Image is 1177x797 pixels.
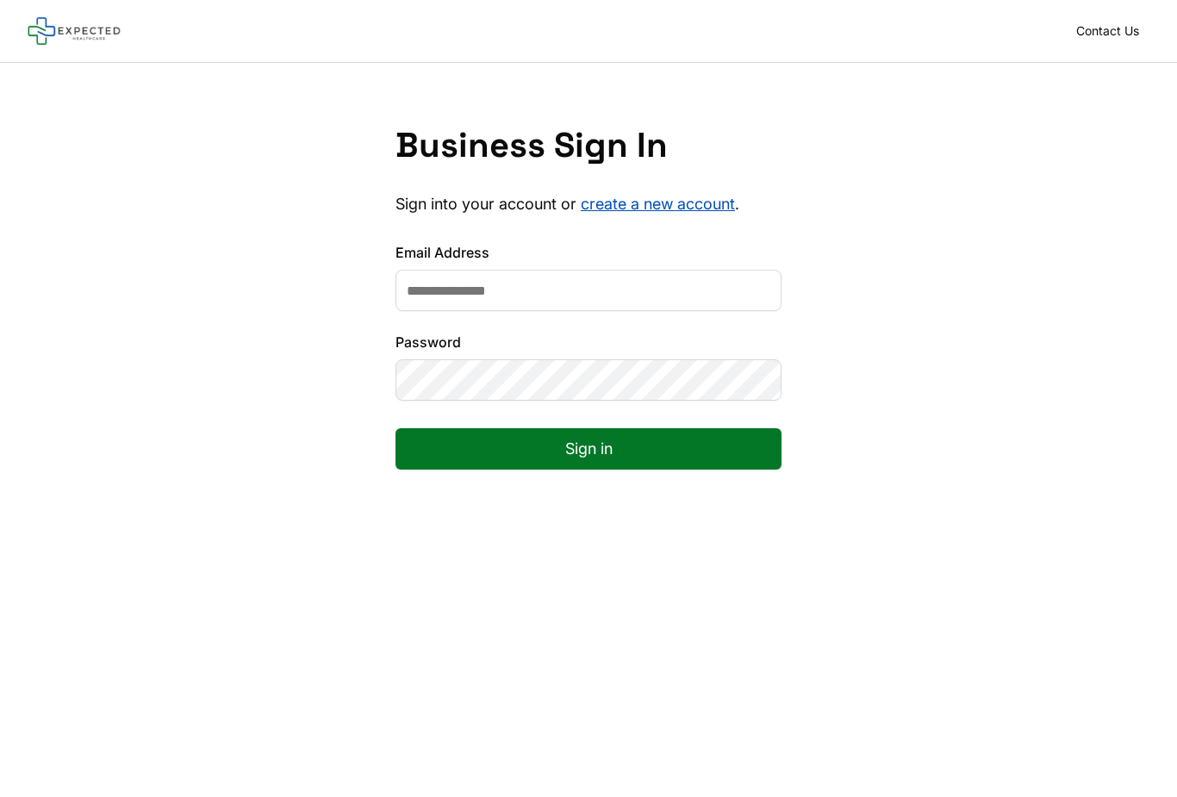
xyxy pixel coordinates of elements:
[395,194,782,215] p: Sign into your account or .
[395,428,782,470] button: Sign in
[395,332,782,352] label: Password
[395,242,782,263] label: Email Address
[395,125,782,166] h1: Business Sign In
[581,195,735,213] a: create a new account
[1066,19,1149,43] a: Contact Us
